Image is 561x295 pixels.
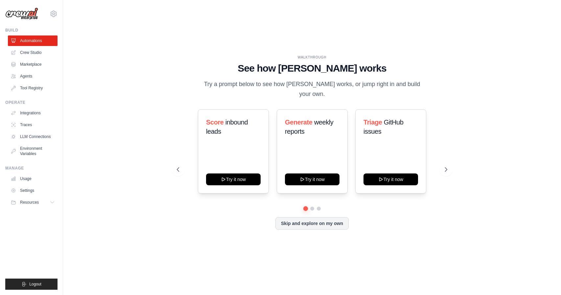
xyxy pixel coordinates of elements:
div: WALKTHROUGH [177,55,447,60]
p: Try a prompt below to see how [PERSON_NAME] works, or jump right in and build your own. [202,79,423,99]
a: Settings [8,185,58,196]
a: Environment Variables [8,143,58,159]
span: GitHub issues [363,119,404,135]
button: Skip and explore on my own [275,217,349,230]
span: Logout [29,282,41,287]
button: Try it now [363,173,418,185]
div: Operate [5,100,58,105]
a: Automations [8,35,58,46]
a: Crew Studio [8,47,58,58]
div: Build [5,28,58,33]
button: Try it now [285,173,339,185]
a: Integrations [8,108,58,118]
a: Tool Registry [8,83,58,93]
div: Manage [5,166,58,171]
span: inbound leads [206,119,248,135]
span: Generate [285,119,313,126]
img: Logo [5,8,38,20]
span: Triage [363,119,382,126]
button: Resources [8,197,58,208]
a: Traces [8,120,58,130]
button: Logout [5,279,58,290]
a: LLM Connections [8,131,58,142]
span: Score [206,119,224,126]
span: Resources [20,200,39,205]
a: Usage [8,173,58,184]
h1: See how [PERSON_NAME] works [177,62,447,74]
button: Try it now [206,173,261,185]
span: weekly reports [285,119,333,135]
a: Agents [8,71,58,81]
a: Marketplace [8,59,58,70]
